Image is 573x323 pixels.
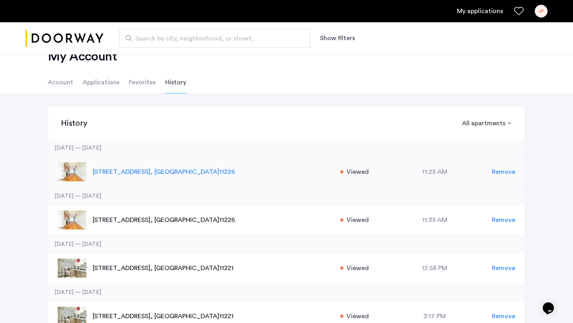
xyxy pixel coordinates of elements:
[58,210,86,230] img: apartment
[93,263,332,273] p: [STREET_ADDRESS] 11221
[48,71,73,93] li: Account
[378,311,492,321] div: 3:17 PM
[135,34,288,43] span: Search by city, neighborhood, or street.
[61,118,87,129] h3: History
[492,215,515,225] span: Remove
[492,263,515,273] span: Remove
[93,167,332,177] p: [STREET_ADDRESS] 11226
[347,167,369,177] span: Viewed
[378,215,492,225] div: 11:35 AM
[535,5,548,18] div: JP
[48,236,525,252] div: [DATE] — [DATE]
[48,140,525,156] div: [DATE] — [DATE]
[25,23,103,53] img: logo
[492,167,515,177] span: Remove
[129,71,156,93] li: Favorites
[540,291,565,315] iframe: chat widget
[58,259,86,278] img: apartment
[320,33,355,43] button: Show or hide filters
[119,29,310,48] input: Apartment Search
[347,311,369,321] span: Viewed
[150,265,219,271] span: , [GEOGRAPHIC_DATA]
[165,71,186,93] li: History
[457,6,503,16] a: My application
[93,215,332,225] p: [STREET_ADDRESS] 11226
[492,311,515,321] span: Remove
[48,188,525,204] div: [DATE] — [DATE]
[347,215,369,225] span: Viewed
[25,23,103,53] a: Cazamio logo
[378,263,492,273] div: 12:58 PM
[48,284,525,300] div: [DATE] — [DATE]
[514,6,524,16] a: Favorites
[93,311,332,321] p: [STREET_ADDRESS] 11221
[150,217,219,223] span: , [GEOGRAPHIC_DATA]
[48,49,525,64] h2: My Account
[378,167,492,177] div: 11:25 AM
[150,313,219,319] span: , [GEOGRAPHIC_DATA]
[347,263,369,273] span: Viewed
[58,162,86,181] img: apartment
[150,169,219,175] span: , [GEOGRAPHIC_DATA]
[83,71,119,93] li: Applications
